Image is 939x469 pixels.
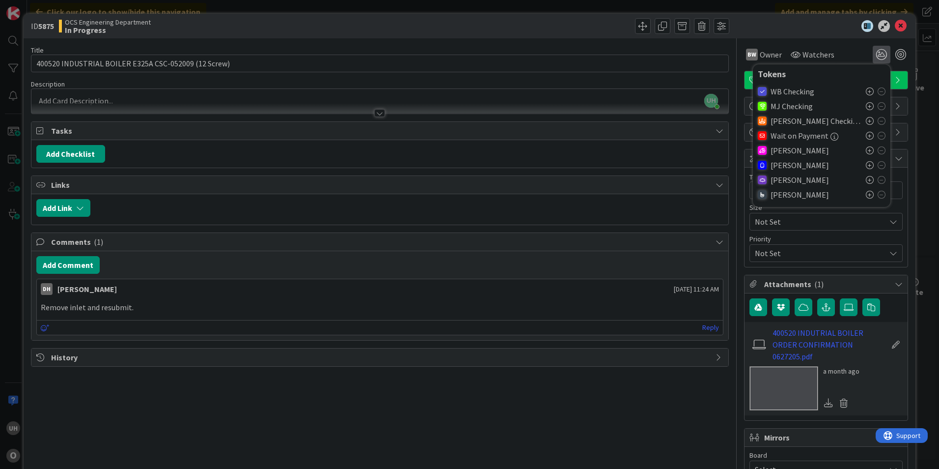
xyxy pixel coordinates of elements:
[823,366,859,377] div: a month ago
[771,146,829,155] span: [PERSON_NAME]
[755,215,881,229] span: Not Set
[771,161,829,170] span: [PERSON_NAME]
[36,256,100,274] button: Add Comment
[823,397,834,410] div: Download
[764,278,890,290] span: Attachments
[771,117,861,125] span: [PERSON_NAME] Checking
[31,80,65,88] span: Description
[31,20,54,32] span: ID
[31,55,729,72] input: type card name here...
[773,327,886,362] a: 400520 INDUTRIAL BOILER ORDER CONFIRMATION 0627205.pdf
[758,69,885,79] div: Tokens
[31,46,44,55] label: Title
[749,452,767,459] span: Board
[65,18,151,26] span: OCS Engineering Department
[41,283,53,295] div: DH
[38,21,54,31] b: 5875
[760,49,782,60] span: Owner
[674,284,719,294] span: [DATE] 11:24 AM
[704,94,718,108] span: UH
[771,131,829,140] span: Wait on Payment
[36,199,90,217] button: Add Link
[771,190,829,199] span: [PERSON_NAME]
[702,322,719,334] a: Reply
[41,302,719,313] p: Remove inlet and resubmit.
[21,1,45,13] span: Support
[94,237,103,247] span: ( 1 )
[755,246,881,260] span: Not Set
[764,432,890,443] span: Mirrors
[51,179,711,191] span: Links
[746,49,758,60] div: BW
[51,125,711,137] span: Tasks
[749,204,903,211] div: Size
[771,176,829,184] span: [PERSON_NAME]
[749,173,769,181] label: Total $
[771,102,813,111] span: MJ Checking
[36,145,105,163] button: Add Checklist
[51,352,711,363] span: History
[65,26,151,34] b: In Progress
[57,283,117,295] div: [PERSON_NAME]
[814,279,824,289] span: ( 1 )
[749,235,903,242] div: Priority
[771,87,814,96] span: WB Checking
[802,49,834,60] span: Watchers
[51,236,711,248] span: Comments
